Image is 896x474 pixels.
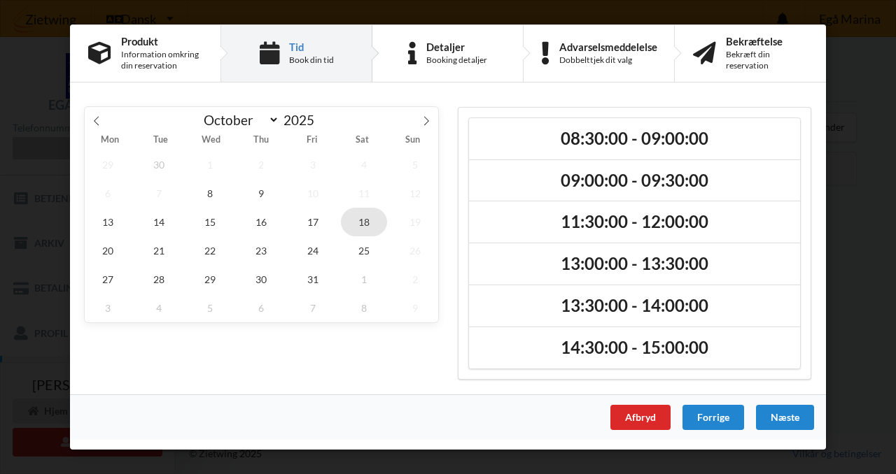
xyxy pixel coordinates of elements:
[726,49,808,71] div: Bekræft din reservation
[392,265,438,294] span: November 2, 2025
[341,208,387,236] span: October 18, 2025
[392,208,438,236] span: October 19, 2025
[279,112,325,128] input: Year
[341,265,387,294] span: November 1, 2025
[136,150,182,179] span: September 30, 2025
[290,294,336,322] span: November 7, 2025
[136,208,182,236] span: October 14, 2025
[756,405,814,430] div: Næste
[85,294,131,322] span: November 3, 2025
[187,150,233,179] span: October 1, 2025
[290,179,336,208] span: October 10, 2025
[136,236,182,265] span: October 21, 2025
[290,265,336,294] span: October 31, 2025
[290,236,336,265] span: October 24, 2025
[479,211,790,233] h2: 11:30:00 - 12:00:00
[290,208,336,236] span: October 17, 2025
[337,136,388,145] span: Sat
[136,179,182,208] span: October 7, 2025
[341,294,387,322] span: November 8, 2025
[187,208,233,236] span: October 15, 2025
[479,253,790,275] h2: 13:00:00 - 13:30:00
[426,41,487,52] div: Detaljer
[239,265,285,294] span: October 30, 2025
[289,55,334,66] div: Book din tid
[479,337,790,359] h2: 14:30:00 - 15:00:00
[85,150,131,179] span: September 29, 2025
[388,136,438,145] span: Sun
[479,295,790,317] h2: 13:30:00 - 14:00:00
[185,136,236,145] span: Wed
[85,136,135,145] span: Mon
[121,36,202,47] div: Produkt
[392,179,438,208] span: October 12, 2025
[682,405,744,430] div: Forrige
[187,265,233,294] span: October 29, 2025
[610,405,671,430] div: Afbryd
[239,150,285,179] span: October 2, 2025
[135,136,185,145] span: Tue
[341,150,387,179] span: October 4, 2025
[121,49,202,71] div: Information omkring din reservation
[559,55,657,66] div: Dobbelttjek dit valg
[726,36,808,47] div: Bekræftelse
[559,41,657,52] div: Advarselsmeddelelse
[239,208,285,236] span: October 16, 2025
[479,170,790,192] h2: 09:00:00 - 09:30:00
[392,294,438,322] span: November 9, 2025
[239,236,285,265] span: October 23, 2025
[239,179,285,208] span: October 9, 2025
[392,150,438,179] span: October 5, 2025
[187,294,233,322] span: November 5, 2025
[479,128,790,150] h2: 08:30:00 - 09:00:00
[341,236,387,265] span: October 25, 2025
[85,179,131,208] span: October 6, 2025
[426,55,487,66] div: Booking detaljer
[287,136,337,145] span: Fri
[341,179,387,208] span: October 11, 2025
[136,265,182,294] span: October 28, 2025
[197,111,280,129] select: Month
[85,265,131,294] span: October 27, 2025
[136,294,182,322] span: November 4, 2025
[236,136,286,145] span: Thu
[85,236,131,265] span: October 20, 2025
[85,208,131,236] span: October 13, 2025
[289,41,334,52] div: Tid
[187,179,233,208] span: October 8, 2025
[187,236,233,265] span: October 22, 2025
[290,150,336,179] span: October 3, 2025
[392,236,438,265] span: October 26, 2025
[239,294,285,322] span: November 6, 2025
